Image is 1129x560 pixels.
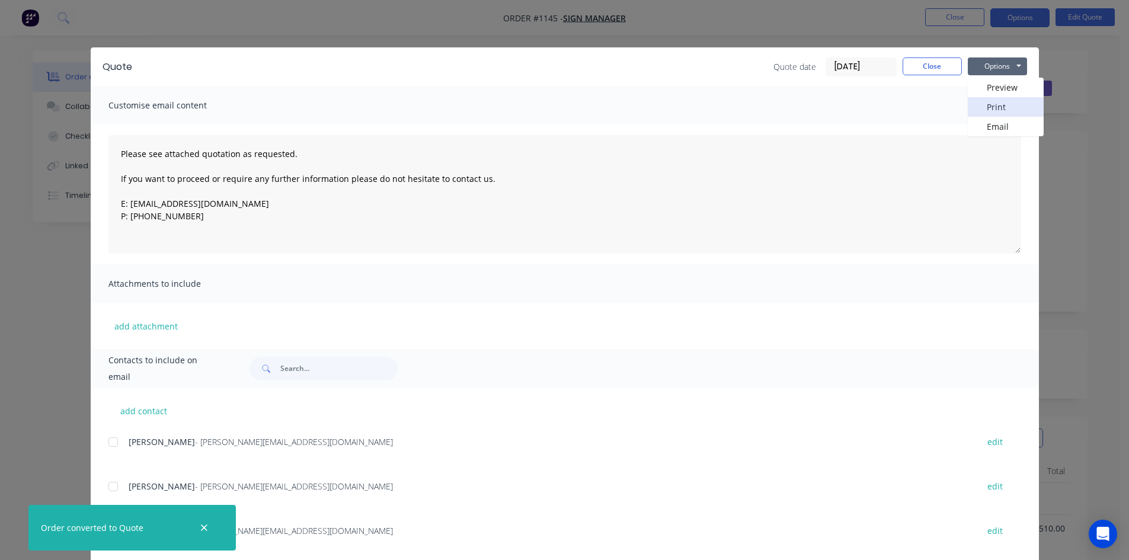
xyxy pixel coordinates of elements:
button: Email [968,117,1044,136]
span: [PERSON_NAME] [129,436,195,447]
span: - [PERSON_NAME][EMAIL_ADDRESS][DOMAIN_NAME] [195,481,393,492]
button: add attachment [108,317,184,335]
div: Quote [103,60,132,74]
span: Attachments to include [108,276,239,292]
button: Close [903,57,962,75]
div: Order converted to Quote [41,521,143,534]
span: - [PERSON_NAME][EMAIL_ADDRESS][DOMAIN_NAME] [195,525,393,536]
button: edit [980,434,1010,450]
button: edit [980,478,1010,494]
span: Contacts to include on email [108,352,220,385]
button: Print [968,97,1044,117]
button: Preview [968,78,1044,97]
span: [PERSON_NAME] [129,481,195,492]
span: - [PERSON_NAME][EMAIL_ADDRESS][DOMAIN_NAME] [195,436,393,447]
span: Customise email content [108,97,239,114]
input: Search... [280,357,398,380]
div: Open Intercom Messenger [1089,520,1117,548]
span: Quote date [773,60,816,73]
button: edit [980,523,1010,539]
textarea: Please see attached quotation as requested. If you want to proceed or require any further informa... [108,135,1021,254]
button: Options [968,57,1027,75]
button: add contact [108,402,180,420]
